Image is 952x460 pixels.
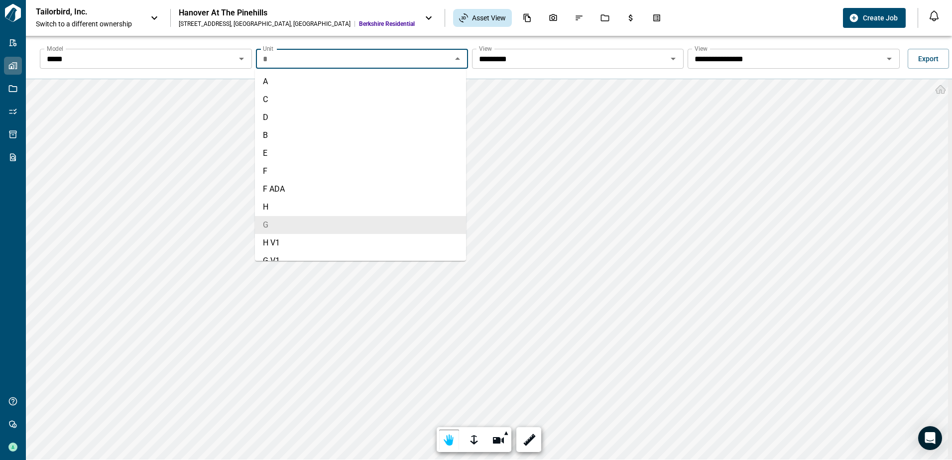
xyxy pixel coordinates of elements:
[255,198,466,216] li: H
[179,20,351,28] div: [STREET_ADDRESS] , [GEOGRAPHIC_DATA] , [GEOGRAPHIC_DATA]
[255,252,466,270] li: G V1
[255,126,466,144] li: B
[263,44,273,53] label: Unit
[47,44,63,53] label: Model
[255,234,466,252] li: H V1
[646,9,667,26] div: Takeoff Center
[453,9,512,27] div: Asset View
[695,44,708,53] label: View
[359,20,415,28] span: Berkshire Residential
[255,73,466,91] li: A
[863,13,898,23] span: Create Job
[255,109,466,126] li: D
[666,52,680,66] button: Open
[36,19,140,29] span: Switch to a different ownership
[918,54,939,64] span: Export
[908,49,949,69] button: Export
[569,9,590,26] div: Issues & Info
[255,162,466,180] li: F
[479,44,492,53] label: View
[595,9,615,26] div: Jobs
[255,91,466,109] li: C
[918,426,942,450] div: Open Intercom Messenger
[255,216,466,234] li: G
[451,52,465,66] button: Close
[843,8,906,28] button: Create Job
[36,7,125,17] p: Tailorbird, Inc.
[926,8,942,24] button: Open notification feed
[472,13,506,23] span: Asset View
[620,9,641,26] div: Budgets
[255,144,466,162] li: E
[255,180,466,198] li: F ADA
[179,8,415,18] div: Hanover At The Pinehills
[882,52,896,66] button: Open
[543,9,564,26] div: Photos
[517,9,538,26] div: Documents
[235,52,248,66] button: Open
